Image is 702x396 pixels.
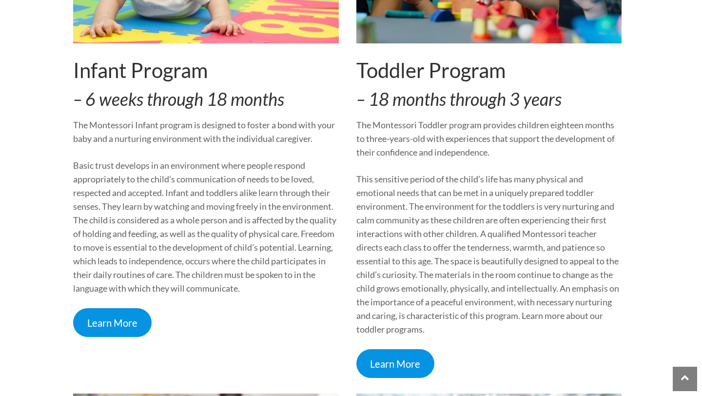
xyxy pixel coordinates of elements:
[73,118,339,145] p: The Montessori Infant program is designed to foster a bond with your baby and a nurturing environ...
[356,58,622,82] h2: Toddler Program
[356,349,435,378] a: Learn More
[356,88,562,110] em: – 18 months through 3 years
[73,308,152,337] a: Learn More
[356,172,622,336] p: This sensitive period of the child’s life has many physical and emotional needs that can be met i...
[73,158,339,295] p: Basic trust develops in an environment where people respond appropriately to the child’s communic...
[356,118,622,159] p: The Montessori Toddler program provides children eighteen months to three-years-old with experien...
[73,88,284,110] em: – 6 weeks through 18 months
[73,58,339,82] h2: Infant Program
